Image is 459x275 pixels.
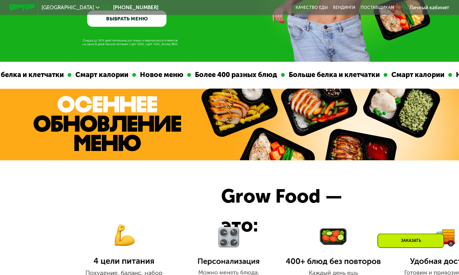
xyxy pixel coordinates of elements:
div: Более 400 разных блюд [190,70,279,81]
a: Качество еды [296,5,328,10]
a: [PHONE_NUMBER] [103,4,158,12]
div: Grow Food — это: [221,182,373,240]
a: ВЫБРАТЬ МЕНЮ [87,11,166,27]
div: Больше белка и клетчатки [283,70,382,81]
div: Смарт калории [70,70,131,81]
div: поставщикам [361,5,394,10]
div: Личный кабинет [409,4,449,12]
div: Смарт калории [386,70,447,81]
a: Вендинги [333,5,355,10]
div: Заказать [378,234,444,248]
span: [GEOGRAPHIC_DATA] [42,5,94,10]
div: Новое меню [135,70,186,81]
